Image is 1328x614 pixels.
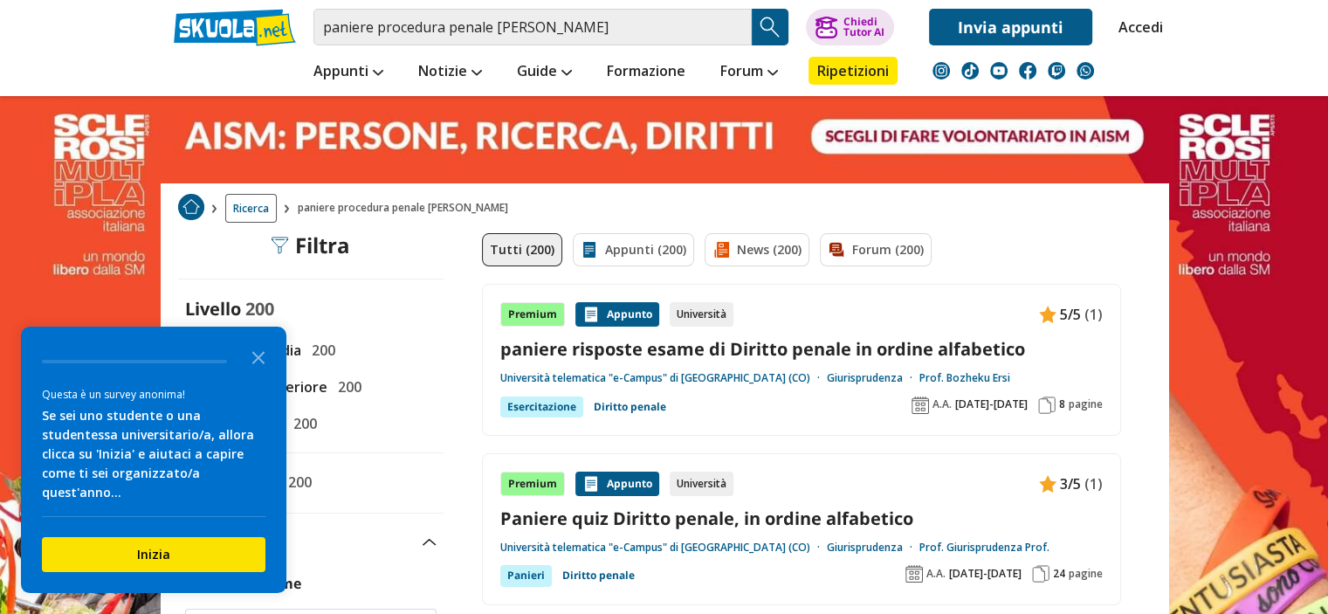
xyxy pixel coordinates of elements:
[581,241,598,259] img: Appunti filtro contenuto
[955,397,1028,411] span: [DATE]-[DATE]
[241,339,276,374] button: Close the survey
[500,302,565,327] div: Premium
[929,9,1092,45] a: Invia appunti
[298,194,515,223] span: paniere procedura penale [PERSON_NAME]
[670,302,733,327] div: Università
[1032,565,1049,583] img: Pagine
[414,57,486,88] a: Notizie
[245,297,274,321] span: 200
[281,471,312,493] span: 200
[752,9,788,45] button: Search Button
[932,62,950,79] img: instagram
[286,412,317,435] span: 200
[820,233,932,266] a: Forum (200)
[828,241,845,259] img: Forum filtro contenuto
[423,539,437,546] img: Apri e chiudi sezione
[271,237,288,254] img: Filtra filtri mobile
[1060,303,1081,326] span: 5/5
[500,397,583,417] div: Esercitazione
[500,371,827,385] a: Università telematica "e-Campus" di [GEOGRAPHIC_DATA] (CO)
[594,397,666,417] a: Diritto penale
[500,541,827,555] a: Università telematica "e-Campus" di [GEOGRAPHIC_DATA] (CO)
[827,371,919,385] a: Giurisprudenza
[1060,473,1081,495] span: 3/5
[573,233,694,266] a: Appunti (200)
[1059,397,1065,411] span: 8
[575,302,659,327] div: Appunto
[562,565,635,586] a: Diritto penale
[178,194,204,220] img: Home
[582,475,600,493] img: Appunti contenuto
[185,297,241,321] label: Livello
[990,62,1008,79] img: youtube
[712,241,730,259] img: News filtro contenuto
[42,406,265,502] div: Se sei uno studente o una studentessa universitario/a, allora clicca su 'Inizia' e aiutaci a capi...
[602,57,690,88] a: Formazione
[670,472,733,496] div: Università
[575,472,659,496] div: Appunto
[926,567,946,581] span: A.A.
[1077,62,1094,79] img: WhatsApp
[1118,9,1155,45] a: Accedi
[843,17,884,38] div: Chiedi Tutor AI
[905,565,923,583] img: Anno accademico
[912,397,929,414] img: Anno accademico
[1069,567,1103,581] span: pagine
[178,194,204,223] a: Home
[806,9,894,45] button: ChiediTutor AI
[225,194,277,223] a: Ricerca
[500,565,552,586] div: Panieri
[582,306,600,323] img: Appunti contenuto
[1053,567,1065,581] span: 24
[949,567,1022,581] span: [DATE]-[DATE]
[716,57,782,88] a: Forum
[500,472,565,496] div: Premium
[1048,62,1065,79] img: twitch
[313,9,752,45] input: Cerca appunti, riassunti o versioni
[757,14,783,40] img: Cerca appunti, riassunti o versioni
[932,397,952,411] span: A.A.
[1038,397,1056,414] img: Pagine
[808,57,898,85] a: Ripetizioni
[919,541,1049,555] a: Prof. Giurisprudenza Prof.
[1039,306,1056,323] img: Appunti contenuto
[331,376,361,398] span: 200
[513,57,576,88] a: Guide
[42,386,265,403] div: Questa è un survey anonima!
[309,57,388,88] a: Appunti
[271,233,350,258] div: Filtra
[1069,397,1103,411] span: pagine
[482,233,562,266] a: Tutti (200)
[500,507,1103,530] a: Paniere quiz Diritto penale, in ordine alfabetico
[500,337,1103,361] a: paniere risposte esame di Diritto penale in ordine alfabetico
[1084,303,1103,326] span: (1)
[1084,473,1103,495] span: (1)
[827,541,919,555] a: Giurisprudenza
[21,327,286,593] div: Survey
[305,339,335,362] span: 200
[1019,62,1036,79] img: facebook
[919,371,1010,385] a: Prof. Bozheku Ersi
[42,537,265,572] button: Inizia
[705,233,809,266] a: News (200)
[1039,475,1056,493] img: Appunti contenuto
[961,62,979,79] img: tiktok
